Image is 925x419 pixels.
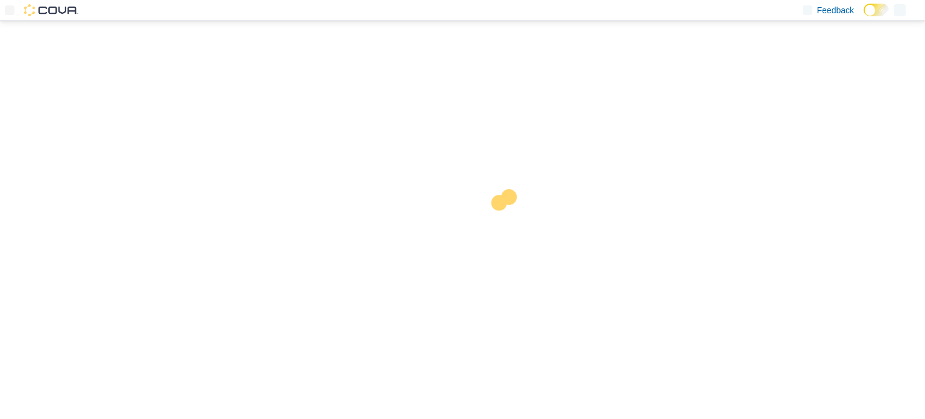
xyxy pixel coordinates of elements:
[864,4,889,16] input: Dark Mode
[24,4,78,16] img: Cova
[462,180,553,271] img: cova-loader
[817,4,854,16] span: Feedback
